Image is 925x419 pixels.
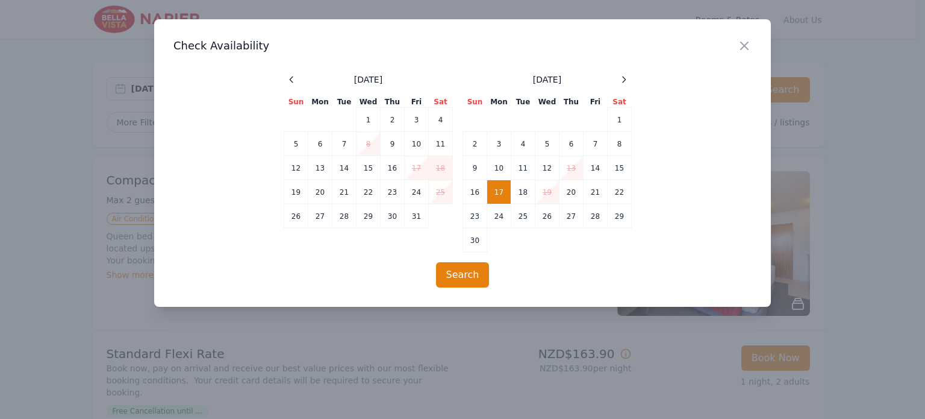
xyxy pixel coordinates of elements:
td: 5 [535,132,559,156]
td: 12 [535,156,559,180]
td: 25 [511,204,535,228]
td: 22 [608,180,632,204]
button: Search [436,262,490,288]
td: 17 [405,156,429,180]
td: 24 [487,204,511,228]
th: Tue [511,96,535,108]
td: 26 [284,204,308,228]
td: 13 [308,156,332,180]
td: 23 [381,180,405,204]
th: Mon [308,96,332,108]
th: Tue [332,96,357,108]
td: 31 [405,204,429,228]
td: 30 [463,228,487,253]
th: Fri [405,96,429,108]
td: 10 [487,156,511,180]
td: 29 [608,204,632,228]
span: [DATE] [354,74,382,86]
td: 18 [429,156,453,180]
td: 8 [357,132,381,156]
td: 11 [511,156,535,180]
td: 21 [332,180,357,204]
td: 13 [559,156,584,180]
span: [DATE] [533,74,561,86]
td: 4 [429,108,453,132]
th: Sat [429,96,453,108]
td: 6 [308,132,332,156]
td: 7 [332,132,357,156]
td: 22 [357,180,381,204]
th: Wed [535,96,559,108]
td: 19 [284,180,308,204]
th: Sun [284,96,308,108]
td: 25 [429,180,453,204]
th: Wed [357,96,381,108]
td: 19 [535,180,559,204]
td: 5 [284,132,308,156]
td: 23 [463,204,487,228]
td: 4 [511,132,535,156]
th: Sun [463,96,487,108]
td: 3 [487,132,511,156]
th: Thu [381,96,405,108]
td: 3 [405,108,429,132]
td: 14 [584,156,608,180]
td: 15 [608,156,632,180]
h3: Check Availability [173,39,752,53]
th: Fri [584,96,608,108]
td: 28 [584,204,608,228]
td: 27 [559,204,584,228]
td: 30 [381,204,405,228]
td: 16 [463,180,487,204]
td: 29 [357,204,381,228]
td: 26 [535,204,559,228]
th: Thu [559,96,584,108]
td: 9 [381,132,405,156]
td: 2 [381,108,405,132]
td: 14 [332,156,357,180]
td: 12 [284,156,308,180]
td: 9 [463,156,487,180]
td: 6 [559,132,584,156]
td: 18 [511,180,535,204]
td: 17 [487,180,511,204]
td: 21 [584,180,608,204]
td: 28 [332,204,357,228]
td: 20 [308,180,332,204]
td: 10 [405,132,429,156]
td: 27 [308,204,332,228]
td: 24 [405,180,429,204]
td: 16 [381,156,405,180]
td: 15 [357,156,381,180]
td: 1 [608,108,632,132]
th: Sat [608,96,632,108]
td: 11 [429,132,453,156]
td: 20 [559,180,584,204]
td: 8 [608,132,632,156]
td: 1 [357,108,381,132]
th: Mon [487,96,511,108]
td: 2 [463,132,487,156]
td: 7 [584,132,608,156]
